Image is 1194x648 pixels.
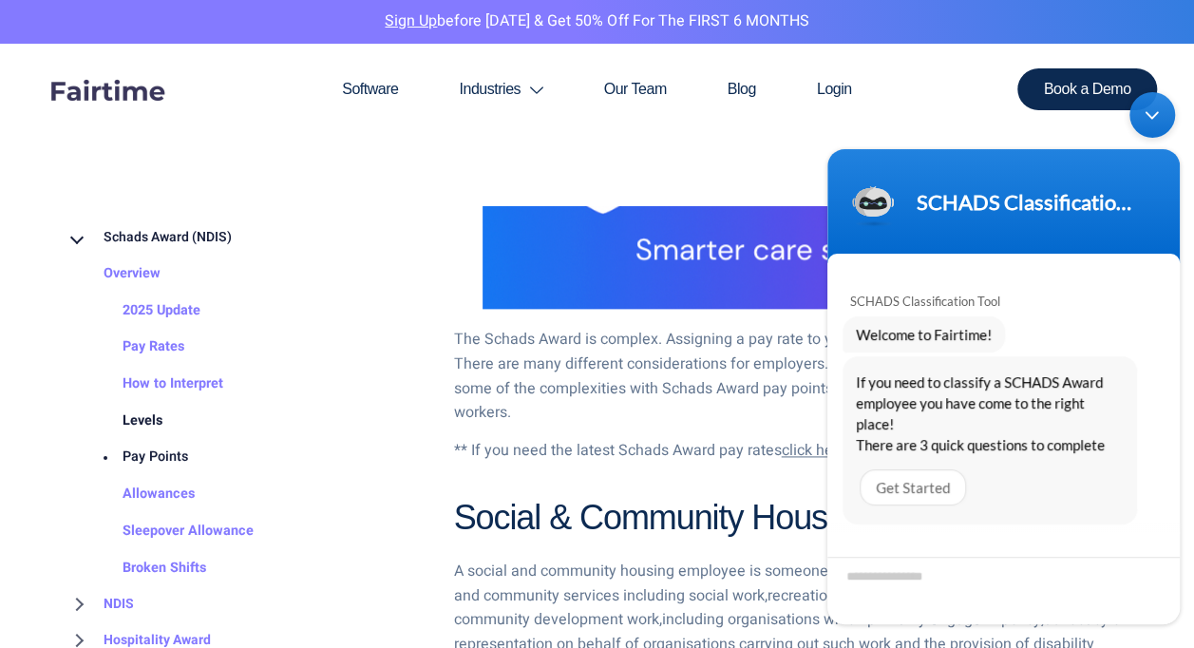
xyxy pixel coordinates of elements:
[385,10,437,32] a: Sign Up
[66,587,134,623] a: NDIS
[85,367,223,404] a: How to Interpret
[454,328,1129,425] p: The Schads Award is complex. Assigning a pay rate to you or your staff can be a difficult task. T...
[574,44,697,135] a: Our Team
[782,439,846,462] span: click here
[85,440,188,477] a: Pay Points
[85,514,254,551] a: Sleepover Allowance
[1017,68,1158,110] a: Book a Demo
[428,44,573,135] a: Industries
[66,257,161,294] a: Overview
[85,403,162,440] a: Levels
[787,44,882,135] a: Login
[85,477,195,514] a: Allowances
[312,44,428,135] a: Software
[1044,82,1131,97] span: Book a Demo
[85,330,184,367] a: Pay Rates
[66,220,232,257] a: Schads Award (NDIS)
[697,44,787,135] a: Blog
[454,496,1129,541] h2: Social & Community Housing
[454,439,1129,464] p: ** If you need the latest Schads Award pay rates
[818,83,1189,634] iframe: SalesIQ Chatwindow
[85,293,200,330] a: 2025 Update
[85,550,206,587] a: Broken Shifts
[782,439,863,462] a: Looking For Pay Rates ?
[14,10,1180,34] p: before [DATE] & Get 50% Off for the FIRST 6 MONTHS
